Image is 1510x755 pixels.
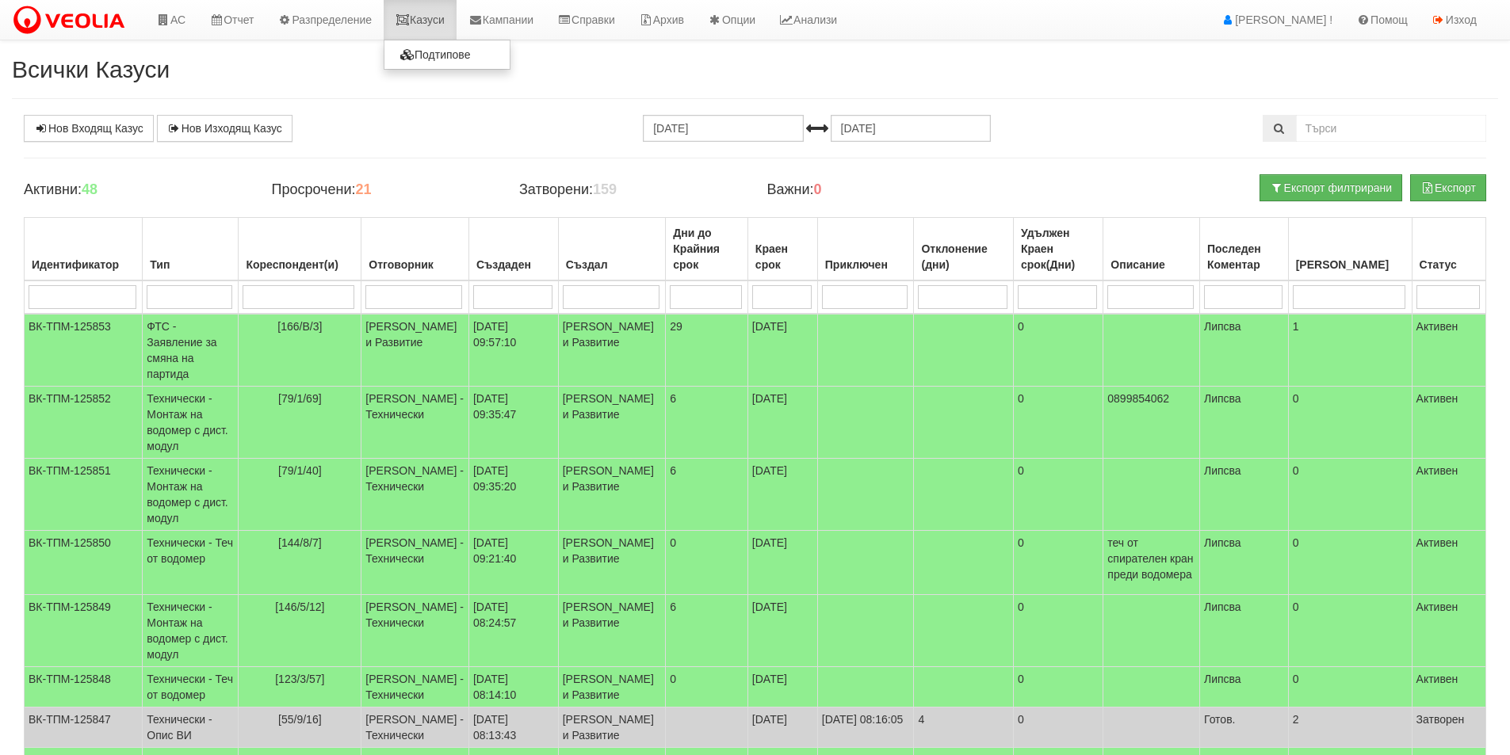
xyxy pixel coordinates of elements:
td: Активен [1412,314,1485,387]
span: 29 [670,320,682,333]
td: ВК-ТПМ-125853 [25,314,143,387]
td: [DATE] 09:35:47 [468,387,558,459]
td: 0 [1013,314,1103,387]
td: [PERSON_NAME] и Развитие [361,314,469,387]
td: ВК-ТПМ-125848 [25,667,143,707]
span: Липсва [1204,392,1241,405]
button: Експорт филтрирани [1260,174,1402,201]
th: Приключен: No sort applied, activate to apply an ascending sort [817,218,914,281]
h4: Активни: [24,182,247,198]
div: Описание [1107,254,1195,276]
td: 0 [1013,707,1103,748]
td: 0 [1013,667,1103,707]
th: Краен срок: No sort applied, activate to apply an ascending sort [747,218,817,281]
td: Технически - Теч от водомер [143,667,239,707]
p: теч от спирателен кран преди водомера [1107,535,1195,582]
td: ВК-ТПМ-125852 [25,387,143,459]
td: [PERSON_NAME] и Развитие [558,314,666,387]
span: Липсва [1204,464,1241,477]
td: [PERSON_NAME] - Технически [361,387,469,459]
div: Удължен Краен срок(Дни) [1018,222,1099,276]
span: 0 [670,536,676,549]
img: VeoliaLogo.png [12,4,132,37]
div: Отговорник [365,254,464,276]
td: Технически - Опис ВИ [143,707,239,748]
td: 0 [1288,595,1412,667]
th: Статус: No sort applied, activate to apply an ascending sort [1412,218,1485,281]
td: [PERSON_NAME] - Технически [361,595,469,667]
h2: Всички Казуси [12,56,1498,82]
th: Идентификатор: No sort applied, activate to apply an ascending sort [25,218,143,281]
td: [DATE] [747,667,817,707]
input: Търсене по Идентификатор, Бл/Вх/Ап, Тип, Описание, Моб. Номер, Имейл, Файл, Коментар, [1296,115,1486,142]
span: [146/5/12] [275,601,324,613]
span: Липсва [1204,601,1241,613]
div: Създаден [473,254,554,276]
span: Липсва [1204,320,1241,333]
td: [PERSON_NAME] - Технически [361,667,469,707]
span: 6 [670,601,676,613]
td: ВК-ТПМ-125847 [25,707,143,748]
td: [DATE] [747,595,817,667]
td: Технически - Монтаж на водомер с дист. модул [143,459,239,531]
span: [123/3/57] [275,673,324,685]
td: 0 [1013,387,1103,459]
td: Активен [1412,667,1485,707]
td: [PERSON_NAME] и Развитие [558,667,666,707]
a: Подтипове [384,44,510,65]
td: Активен [1412,459,1485,531]
div: Кореспондент(и) [243,254,357,276]
div: Последен Коментар [1204,238,1284,276]
h4: Важни: [766,182,990,198]
span: 0 [670,673,676,685]
td: Активен [1412,387,1485,459]
th: Създаден: No sort applied, activate to apply an ascending sort [468,218,558,281]
td: 0 [1013,531,1103,595]
td: 0 [1288,531,1412,595]
td: Технически - Теч от водомер [143,531,239,595]
td: Затворен [1412,707,1485,748]
button: Експорт [1410,174,1486,201]
a: Нов Изходящ Казус [157,115,292,142]
td: [DATE] [747,387,817,459]
td: [DATE] [747,459,817,531]
p: 0899854062 [1107,391,1195,406]
th: Отклонение (дни): No sort applied, activate to apply an ascending sort [914,218,1013,281]
td: ВК-ТПМ-125851 [25,459,143,531]
td: Активен [1412,595,1485,667]
td: [DATE] 09:57:10 [468,314,558,387]
span: [144/8/7] [278,536,322,549]
b: 21 [355,181,371,197]
div: Идентификатор [29,254,138,276]
td: Активен [1412,531,1485,595]
td: [PERSON_NAME] - Технически [361,459,469,531]
td: 0 [1013,459,1103,531]
td: 0 [1013,595,1103,667]
td: [DATE] [747,531,817,595]
td: 4 [914,707,1013,748]
td: [DATE] 08:24:57 [468,595,558,667]
td: ВК-ТПМ-125850 [25,531,143,595]
b: 0 [814,181,822,197]
th: Дни до Крайния срок: No sort applied, activate to apply an ascending sort [666,218,748,281]
div: Дни до Крайния срок [670,222,744,276]
div: [PERSON_NAME] [1293,254,1408,276]
td: [DATE] 08:14:10 [468,667,558,707]
td: [DATE] 09:21:40 [468,531,558,595]
span: [166/В/3] [277,320,322,333]
td: [PERSON_NAME] - Технически [361,531,469,595]
h4: Просрочени: [271,182,495,198]
b: 48 [82,181,97,197]
td: [PERSON_NAME] и Развитие [558,387,666,459]
td: Технически - Монтаж на водомер с дист. модул [143,387,239,459]
td: [PERSON_NAME] и Развитие [558,459,666,531]
span: [79/1/40] [278,464,322,477]
td: 0 [1288,459,1412,531]
td: [DATE] 09:35:20 [468,459,558,531]
div: Приключен [822,254,910,276]
td: [PERSON_NAME] и Развитие [558,531,666,595]
span: [79/1/69] [278,392,322,405]
td: 2 [1288,707,1412,748]
span: Липсва [1204,536,1241,549]
td: 1 [1288,314,1412,387]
